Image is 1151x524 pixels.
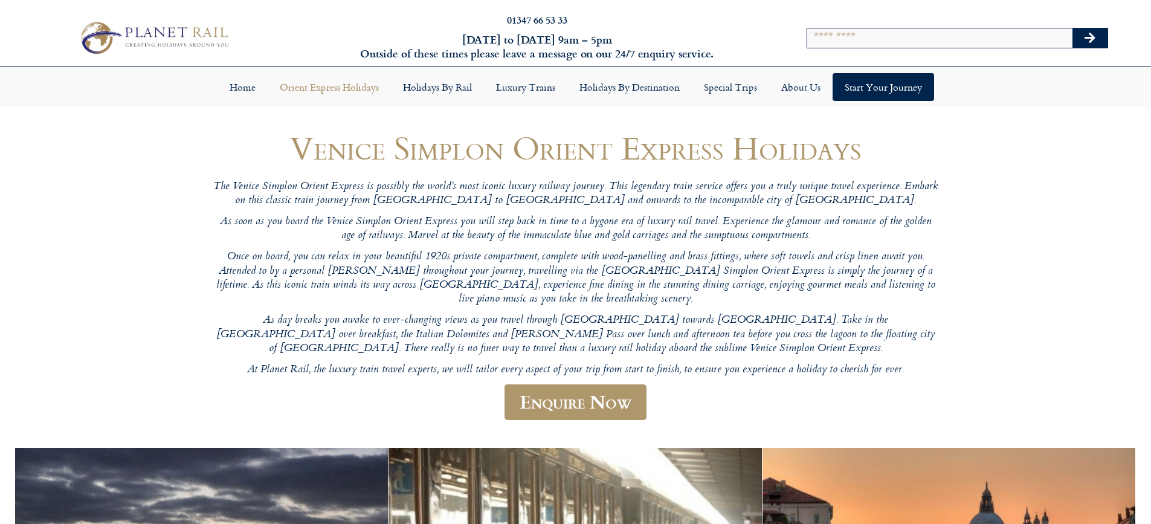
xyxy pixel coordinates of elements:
[213,363,938,377] p: At Planet Rail, the luxury train travel experts, we will tailor every aspect of your trip from st...
[213,130,938,166] h1: Venice Simplon Orient Express Holidays
[218,73,268,101] a: Home
[391,73,484,101] a: Holidays by Rail
[1072,28,1107,48] button: Search
[213,180,938,209] p: The Venice Simplon Orient Express is possibly the world’s most iconic luxury railway journey. Thi...
[567,73,692,101] a: Holidays by Destination
[6,73,1145,101] nav: Menu
[213,314,938,356] p: As day breaks you awake to ever-changing views as you travel through [GEOGRAPHIC_DATA] towards [G...
[507,13,567,27] a: 01347 66 53 33
[769,73,833,101] a: About Us
[310,33,764,61] h6: [DATE] to [DATE] 9am – 5pm Outside of these times please leave a message on our 24/7 enquiry serv...
[268,73,391,101] a: Orient Express Holidays
[833,73,934,101] a: Start your Journey
[74,18,233,57] img: Planet Rail Train Holidays Logo
[213,250,938,306] p: Once on board, you can relax in your beautiful 1920s private compartment, complete with wood-pane...
[213,215,938,244] p: As soon as you board the Venice Simplon Orient Express you will step back in time to a bygone era...
[692,73,769,101] a: Special Trips
[484,73,567,101] a: Luxury Trains
[505,384,646,420] a: Enquire Now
